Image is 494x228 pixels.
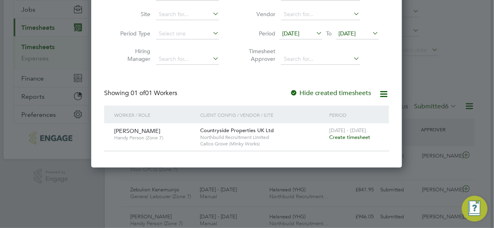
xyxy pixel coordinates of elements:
label: Hiring Manager [114,48,150,62]
span: [DATE] [339,30,356,37]
span: Northbuild Recruitment Limited [200,134,325,141]
input: Search for... [156,9,219,20]
label: Vendor [239,10,275,18]
label: Timesheet Approver [239,48,275,62]
div: Period [327,106,381,124]
label: Site [114,10,150,18]
span: Countryside Properties UK Ltd [200,127,274,134]
span: [PERSON_NAME] [114,127,160,135]
label: Period [239,30,275,37]
input: Search for... [281,54,360,65]
label: Hide created timesheets [290,89,371,97]
span: [DATE] - [DATE] [329,127,366,134]
span: Handy Person (Zone 7) [114,135,194,141]
div: Worker / Role [112,106,198,124]
div: Client Config / Vendor / Site [198,106,327,124]
input: Search for... [156,54,219,65]
input: Search for... [281,9,360,20]
input: Select one [156,28,219,39]
span: 01 Workers [131,89,177,97]
button: Engage Resource Center [462,196,488,222]
label: Period Type [114,30,150,37]
span: To [324,28,334,39]
span: Create timesheet [329,134,370,141]
div: Showing [104,89,179,97]
span: [DATE] [282,30,299,37]
span: 01 of [131,89,145,97]
span: Calico Grove (Minky Works) [200,141,325,147]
